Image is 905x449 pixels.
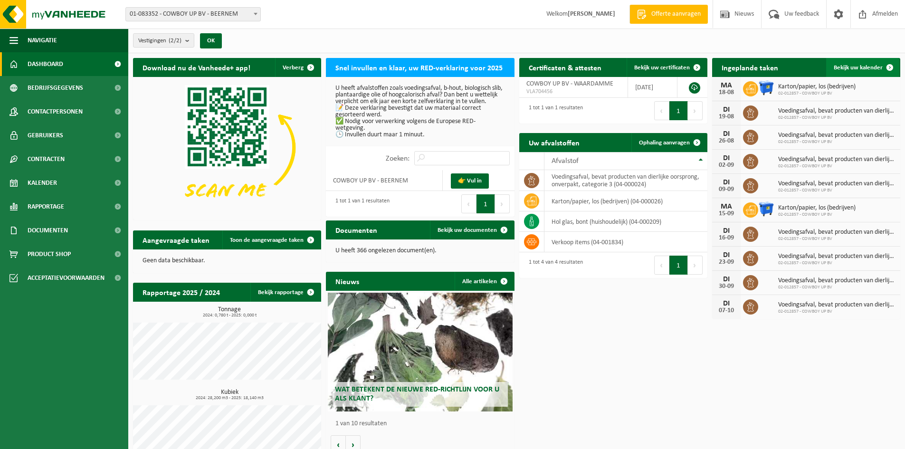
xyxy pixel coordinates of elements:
[476,194,495,213] button: 1
[669,101,688,120] button: 1
[717,283,736,290] div: 30-09
[778,180,895,188] span: Voedingsafval, bevat producten van dierlijke oorsprong, onverpakt, categorie 3
[778,83,856,91] span: Karton/papier, los (bedrijven)
[778,285,895,290] span: 02-012857 - COWBOY UP BV
[778,204,856,212] span: Karton/papier, los (bedrijven)
[138,34,181,48] span: Vestigingen
[778,139,895,145] span: 02-012857 - COWBOY UP BV
[326,58,512,76] h2: Snel invullen en klaar, uw RED-verklaring voor 2025
[335,248,505,254] p: U heeft 366 ongelezen document(en).
[451,173,489,189] a: 👉 Vul in
[669,256,688,275] button: 1
[778,236,895,242] span: 02-012857 - COWBOY UP BV
[28,52,63,76] span: Dashboard
[778,107,895,115] span: Voedingsafval, bevat producten van dierlijke oorsprong, onverpakt, categorie 3
[133,283,229,301] h2: Rapportage 2025 / 2024
[778,156,895,163] span: Voedingsafval, bevat producten van dierlijke oorsprong, onverpakt, categorie 3
[133,230,219,249] h2: Aangevraagde taken
[222,230,320,249] a: Toon de aangevraagde taken
[328,293,512,411] a: Wat betekent de nieuwe RED-richtlijn voor u als klant?
[717,162,736,169] div: 02-09
[138,306,321,318] h3: Tonnage
[230,237,304,243] span: Toon de aangevraagde taken
[717,203,736,210] div: MA
[688,256,703,275] button: Next
[778,163,895,169] span: 02-012857 - COWBOY UP BV
[125,7,261,21] span: 01-083352 - COWBOY UP BV - BEERNEM
[712,58,788,76] h2: Ingeplande taken
[778,260,895,266] span: 02-012857 - COWBOY UP BV
[639,140,690,146] span: Ophaling aanvragen
[283,65,304,71] span: Verberg
[717,276,736,283] div: DI
[629,5,708,24] a: Offerte aanvragen
[133,77,321,218] img: Download de VHEPlus App
[275,58,320,77] button: Verberg
[544,191,707,211] td: karton/papier, los (bedrijven) (04-000026)
[200,33,222,48] button: OK
[834,65,883,71] span: Bekijk uw kalender
[250,283,320,302] a: Bekijk rapportage
[717,106,736,114] div: DI
[717,300,736,307] div: DI
[717,82,736,89] div: MA
[717,186,736,193] div: 09-09
[28,242,71,266] span: Product Shop
[717,179,736,186] div: DI
[717,235,736,241] div: 16-09
[335,420,509,427] p: 1 van 10 resultaten
[649,10,703,19] span: Offerte aanvragen
[634,65,690,71] span: Bekijk uw certificaten
[138,313,321,318] span: 2024: 0,780 t - 2025: 0,000 t
[627,58,706,77] a: Bekijk uw certificaten
[438,227,497,233] span: Bekijk uw documenten
[778,309,895,315] span: 02-012857 - COWBOY UP BV
[386,155,410,162] label: Zoeken:
[778,115,895,121] span: 02-012857 - COWBOY UP BV
[331,193,390,214] div: 1 tot 1 van 1 resultaten
[326,220,387,239] h2: Documenten
[778,132,895,139] span: Voedingsafval, bevat producten van dierlijke oorsprong, onverpakt, categorie 3
[717,154,736,162] div: DI
[524,255,583,276] div: 1 tot 4 van 4 resultaten
[778,229,895,236] span: Voedingsafval, bevat producten van dierlijke oorsprong, onverpakt, categorie 3
[778,301,895,309] span: Voedingsafval, bevat producten van dierlijke oorsprong, onverpakt, categorie 3
[688,101,703,120] button: Next
[169,38,181,44] count: (2/2)
[628,77,677,98] td: [DATE]
[524,100,583,121] div: 1 tot 1 van 1 resultaten
[126,8,260,21] span: 01-083352 - COWBOY UP BV - BEERNEM
[519,133,589,152] h2: Uw afvalstoffen
[717,130,736,138] div: DI
[28,219,68,242] span: Documenten
[28,29,57,52] span: Navigatie
[717,251,736,259] div: DI
[519,58,611,76] h2: Certificaten & attesten
[28,76,83,100] span: Bedrijfsgegevens
[717,227,736,235] div: DI
[430,220,514,239] a: Bekijk uw documenten
[631,133,706,152] a: Ophaling aanvragen
[335,386,499,402] span: Wat betekent de nieuwe RED-richtlijn voor u als klant?
[654,256,669,275] button: Previous
[717,210,736,217] div: 15-09
[133,33,194,48] button: Vestigingen(2/2)
[826,58,899,77] a: Bekijk uw kalender
[568,10,615,18] strong: [PERSON_NAME]
[717,307,736,314] div: 07-10
[552,157,579,165] span: Afvalstof
[717,138,736,144] div: 26-08
[758,201,774,217] img: WB-1100-HPE-BE-01
[143,258,312,264] p: Geen data beschikbaar.
[461,194,476,213] button: Previous
[778,91,856,96] span: 02-012857 - COWBOY UP BV
[28,195,64,219] span: Rapportage
[326,170,443,191] td: COWBOY UP BV - BEERNEM
[28,100,83,124] span: Contactpersonen
[758,80,774,96] img: WB-1100-HPE-BE-01
[138,396,321,401] span: 2024: 28,200 m3 - 2025: 18,140 m3
[335,85,505,138] p: U heeft afvalstoffen zoals voedingsafval, b-hout, biologisch slib, plantaardige olie of hoogcalor...
[28,147,65,171] span: Contracten
[778,212,856,218] span: 02-012857 - COWBOY UP BV
[717,259,736,266] div: 23-09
